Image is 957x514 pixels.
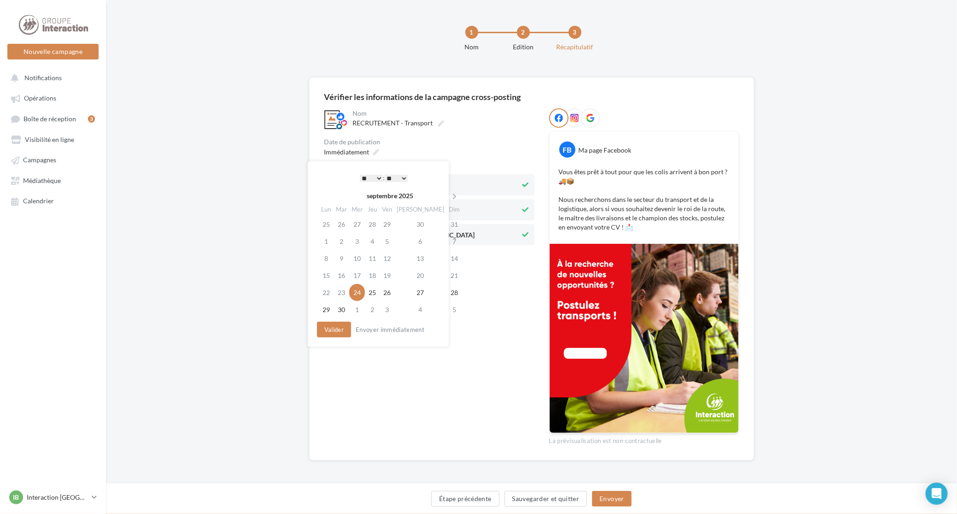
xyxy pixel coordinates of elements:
td: 24 [349,284,365,301]
a: Médiathèque [6,172,100,189]
button: Envoyer immédiatement [352,324,428,335]
td: 5 [446,301,463,318]
button: Valider [317,322,351,337]
p: Interaction [GEOGRAPHIC_DATA] [27,493,88,502]
div: 3 [88,115,95,123]
td: 29 [319,301,334,318]
a: Calendrier [6,192,100,209]
span: Notifications [24,74,62,82]
td: 29 [380,216,394,233]
td: 19 [380,267,394,284]
div: Ma page Facebook [579,146,632,155]
td: 5 [380,233,394,250]
p: Vous êtes prêt à tout pour que les colis arrivent à bon port ? 🚚📦 Nous recherchons dans le secteu... [559,167,729,232]
td: 28 [446,284,463,301]
td: 21 [446,267,463,284]
button: Notifications [6,69,97,86]
th: Mar [334,203,349,216]
td: 26 [380,284,394,301]
span: Visibilité en ligne [25,136,74,143]
td: 4 [394,301,446,318]
td: 26 [334,216,349,233]
th: septembre 2025 [334,189,446,203]
th: Lun [319,203,334,216]
span: Médiathèque [23,177,61,184]
td: 28 [365,216,380,233]
a: Boîte de réception3 [6,110,100,127]
div: 2 [517,26,530,39]
td: 3 [349,233,365,250]
td: 3 [380,301,394,318]
span: Opérations [24,95,56,102]
div: 1 [465,26,478,39]
td: 14 [446,250,463,267]
td: 27 [349,216,365,233]
td: 1 [349,301,365,318]
button: Nouvelle campagne [7,44,99,59]
div: Récapitulatif [546,42,605,52]
td: 10 [349,250,365,267]
td: 30 [394,216,446,233]
td: 13 [394,250,446,267]
button: Étape précédente [431,491,499,507]
div: Edition [494,42,553,52]
td: 25 [365,284,380,301]
div: : [337,171,430,185]
th: Mer [349,203,365,216]
td: 2 [334,233,349,250]
td: 15 [319,267,334,284]
td: 20 [394,267,446,284]
td: 12 [380,250,394,267]
th: [PERSON_NAME] [394,203,446,216]
td: 9 [334,250,349,267]
a: Campagnes [6,151,100,168]
th: Dim [446,203,463,216]
td: 7 [446,233,463,250]
td: 17 [349,267,365,284]
td: 27 [394,284,446,301]
td: 31 [446,216,463,233]
th: Ven [380,203,394,216]
div: Vérifier les informations de la campagne cross-posting [324,93,521,101]
button: Envoyer [592,491,631,507]
a: IB Interaction [GEOGRAPHIC_DATA] [7,489,99,506]
a: Opérations [6,89,100,106]
td: 16 [334,267,349,284]
td: 18 [365,267,380,284]
div: Open Intercom Messenger [926,483,948,505]
span: Calendrier [23,197,54,205]
button: Sauvegarder et quitter [505,491,587,507]
div: Date de publication [324,139,534,145]
td: 6 [394,233,446,250]
span: RECRUTEMENT - Transport [353,119,433,127]
td: 22 [319,284,334,301]
div: Nom [442,42,501,52]
td: 4 [365,233,380,250]
th: Jeu [365,203,380,216]
div: FB [559,142,575,158]
td: 8 [319,250,334,267]
div: La prévisualisation est non-contractuelle [549,433,739,445]
td: 11 [365,250,380,267]
td: 23 [334,284,349,301]
td: 2 [365,301,380,318]
div: Nom [353,110,533,117]
span: Campagnes [23,156,56,164]
span: Immédiatement [324,148,370,156]
td: 25 [319,216,334,233]
td: 1 [319,233,334,250]
span: Boîte de réception [23,115,76,123]
span: IB [13,493,19,502]
div: 3 [569,26,581,39]
td: 30 [334,301,349,318]
a: Visibilité en ligne [6,131,100,148]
